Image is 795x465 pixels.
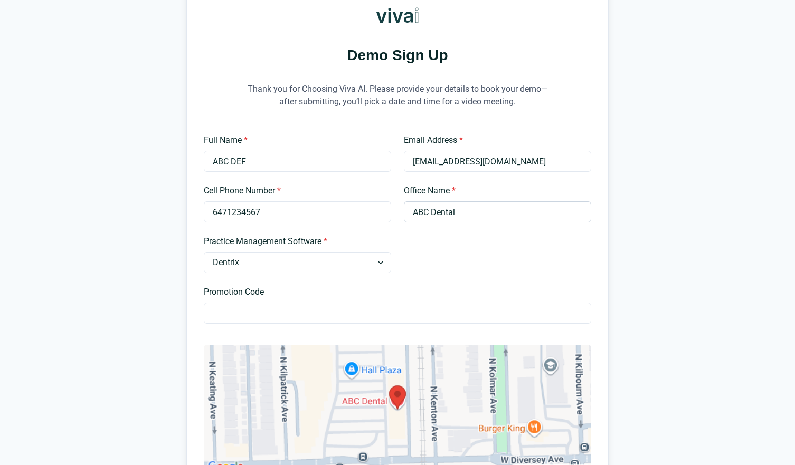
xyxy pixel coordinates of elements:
[204,286,585,298] label: Promotion Code
[404,134,585,147] label: Email Address
[204,235,385,248] label: Practice Management Software
[404,185,585,197] label: Office Name
[204,185,385,197] label: Cell Phone Number
[204,134,385,147] label: Full Name
[239,70,556,121] p: Thank you for Choosing Viva AI. Please provide your details to book your demo—after submitting, y...
[404,201,591,222] input: Type your office name and address
[204,45,591,65] h1: Demo Sign Up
